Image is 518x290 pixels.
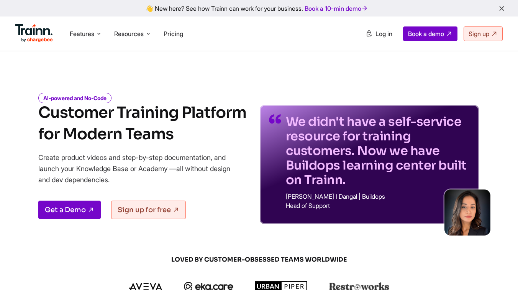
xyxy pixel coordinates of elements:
[15,24,53,43] img: Trainn Logo
[303,3,370,14] a: Book a 10-min demo
[469,30,489,38] span: Sign up
[5,5,513,12] div: 👋 New here? See how Trainn can work for your business.
[403,26,457,41] a: Book a demo
[361,27,397,41] a: Log in
[38,102,246,145] h1: Customer Training Platform for Modern Teams
[38,201,101,219] a: Get a Demo
[114,30,144,38] span: Resources
[269,114,281,124] img: quotes-purple.41a7099.svg
[444,189,490,236] img: sabina-buildops.d2e8138.png
[375,30,392,38] span: Log in
[286,114,470,187] p: We didn't have a self-service resource for training customers. Now we have Buildops learning cent...
[286,193,470,199] p: [PERSON_NAME] I Dangal | Buildops
[111,201,186,219] a: Sign up for free
[286,203,470,209] p: Head of Support
[464,26,503,41] a: Sign up
[408,30,444,38] span: Book a demo
[38,152,241,185] p: Create product videos and step-by-step documentation, and launch your Knowledge Base or Academy —...
[75,255,443,264] span: LOVED BY CUSTOMER-OBSESSED TEAMS WORLDWIDE
[164,30,183,38] a: Pricing
[70,30,94,38] span: Features
[38,93,111,103] i: AI-powered and No-Code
